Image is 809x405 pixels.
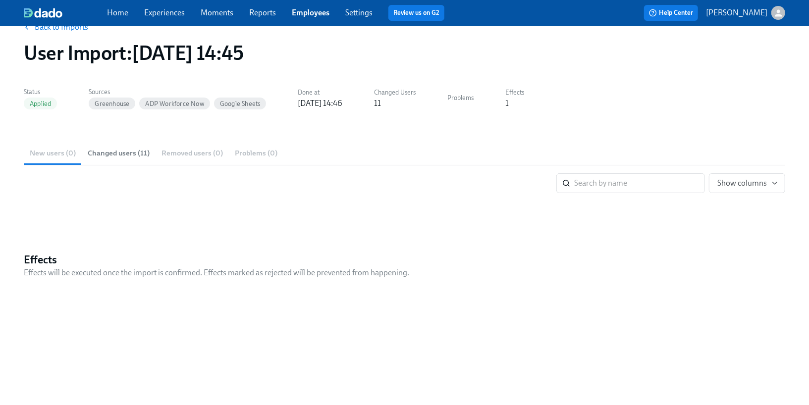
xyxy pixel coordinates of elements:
[717,178,777,188] span: Show columns
[649,8,693,18] span: Help Center
[505,98,509,109] div: 1
[644,5,698,21] button: Help Center
[706,7,767,18] p: [PERSON_NAME]
[24,253,409,267] h4: Effects
[24,8,62,18] img: dado
[201,8,233,17] a: Moments
[35,22,88,32] a: Back to Imports
[24,267,409,278] p: Effects will be executed once the import is confirmed. Effects marked as rejected will be prevent...
[345,8,373,17] a: Settings
[24,41,243,65] h1: User Import : [DATE] 14:45
[374,87,416,98] label: Changed Users
[505,87,524,98] label: Effects
[447,93,474,103] label: Problems
[107,8,128,17] a: Home
[249,8,276,17] a: Reports
[24,87,57,98] label: Status
[298,98,342,109] div: [DATE] 14:46
[24,8,107,18] a: dado
[88,148,150,159] span: Changed users (11)
[574,173,705,193] input: Search by name
[706,6,785,20] button: [PERSON_NAME]
[24,100,57,107] span: Applied
[214,100,267,107] span: Google Sheets
[298,87,342,98] label: Done at
[709,173,785,193] button: Show columns
[374,98,381,109] div: 11
[18,17,95,37] button: Back to Imports
[388,5,444,21] button: Review us on G2
[292,8,329,17] a: Employees
[89,100,135,107] span: Greenhouse
[393,8,439,18] a: Review us on G2
[89,87,266,98] label: Sources
[144,8,185,17] a: Experiences
[139,100,210,107] span: ADP Workforce Now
